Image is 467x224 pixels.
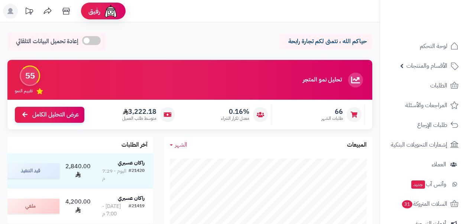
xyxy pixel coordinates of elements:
span: متوسط طلب العميل [122,115,156,122]
strong: راكان عسيري [118,159,145,167]
p: حياكم الله ، نتمنى لكم تجارة رابحة [285,37,367,46]
div: #21419 [129,203,145,218]
span: الشهر [175,140,187,149]
img: ai-face.png [103,4,118,19]
div: [DATE] - 7:00 م [102,203,129,218]
span: 66 [321,108,343,116]
a: تحديثات المنصة [20,4,38,20]
a: الشهر [170,141,187,149]
h3: المبيعات [347,142,367,148]
span: العملاء [432,159,446,170]
a: المراجعات والأسئلة [385,96,463,114]
a: لوحة التحكم [385,37,463,55]
div: #21420 [129,167,145,182]
a: عرض التحليل الكامل [15,107,84,123]
a: السلات المتروكة31 [385,195,463,213]
a: الطلبات [385,77,463,95]
div: اليوم - 7:29 م [102,167,129,182]
span: الطلبات [430,80,447,91]
span: تقييم النمو [15,88,33,94]
span: الأقسام والمنتجات [406,61,447,71]
span: جديد [411,180,425,189]
span: طلبات الشهر [321,115,343,122]
span: عرض التحليل الكامل [32,111,79,119]
a: وآتس آبجديد [385,175,463,193]
h3: تحليل نمو المتجر [303,77,342,83]
a: طلبات الإرجاع [385,116,463,134]
td: 4,200.00 [62,189,94,224]
span: إشعارات التحويلات البنكية [391,140,447,150]
strong: راكان عسيري [118,194,145,202]
td: 2,840.00 [62,153,94,188]
span: 31 [402,200,412,208]
span: معدل تكرار الشراء [221,115,249,122]
span: إعادة تحميل البيانات التلقائي [16,37,78,46]
span: 0.16% [221,108,249,116]
span: طلبات الإرجاع [417,120,447,130]
a: إشعارات التحويلات البنكية [385,136,463,154]
h3: آخر الطلبات [121,142,147,148]
span: وآتس آب [411,179,446,189]
span: رفيق [88,7,100,16]
a: العملاء [385,156,463,173]
span: 3,222.18 [122,108,156,116]
span: لوحة التحكم [420,41,447,51]
span: المراجعات والأسئلة [405,100,447,111]
span: السلات المتروكة [401,199,447,209]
